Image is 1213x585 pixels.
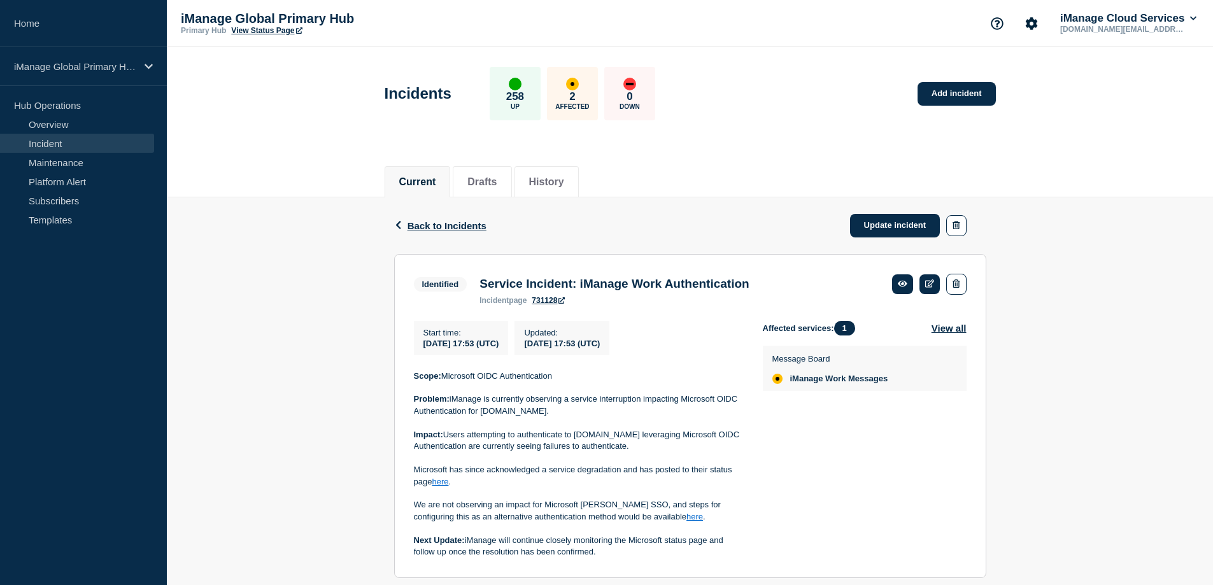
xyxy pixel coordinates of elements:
[686,512,703,521] a: here
[414,499,742,523] p: We are not observing an impact for Microsoft [PERSON_NAME] SSO, and steps for configuring this as...
[181,11,436,26] p: iManage Global Primary Hub
[414,277,467,292] span: Identified
[772,374,783,384] div: affected
[181,26,226,35] p: Primary Hub
[479,296,527,305] p: page
[231,26,302,35] a: View Status Page
[423,328,499,337] p: Start time :
[984,10,1011,37] button: Support
[763,321,862,335] span: Affected services:
[414,370,742,382] p: Microsoft OIDC Authentication
[414,464,742,488] p: Microsoft has since acknowledged a service degradation and has posted to their status page .
[790,374,888,384] span: iManage Work Messages
[509,78,521,90] div: up
[385,85,451,102] h1: Incidents
[394,220,486,231] button: Back to Incidents
[479,296,509,305] span: incident
[414,535,465,545] strong: Next Update:
[423,339,499,348] span: [DATE] 17:53 (UTC)
[414,429,742,453] p: Users attempting to authenticate to [DOMAIN_NAME] leveraging Microsoft OIDC Authentication are cu...
[414,394,450,404] strong: Problem:
[834,321,855,335] span: 1
[1058,25,1190,34] p: [DOMAIN_NAME][EMAIL_ADDRESS][DOMAIN_NAME]
[569,90,575,103] p: 2
[620,103,640,110] p: Down
[555,103,589,110] p: Affected
[1018,10,1045,37] button: Account settings
[399,176,436,188] button: Current
[627,90,632,103] p: 0
[772,354,888,363] p: Message Board
[506,90,524,103] p: 258
[1058,12,1199,25] button: iManage Cloud Services
[414,430,443,439] strong: Impact:
[529,176,564,188] button: History
[524,328,600,337] p: Updated :
[524,337,600,348] div: [DATE] 17:53 (UTC)
[414,371,441,381] strong: Scope:
[623,78,636,90] div: down
[14,61,136,72] p: iManage Global Primary Hub
[432,477,448,486] a: here
[414,535,742,558] p: iManage will continue closely monitoring the Microsoft status page and follow up once the resolut...
[918,82,996,106] a: Add incident
[408,220,486,231] span: Back to Incidents
[479,277,749,291] h3: Service Incident: iManage Work Authentication
[566,78,579,90] div: affected
[414,393,742,417] p: iManage is currently observing a service interruption impacting Microsoft OIDC Authentication for...
[532,296,565,305] a: 731128
[467,176,497,188] button: Drafts
[511,103,520,110] p: Up
[932,321,967,335] button: View all
[850,214,940,237] a: Update incident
